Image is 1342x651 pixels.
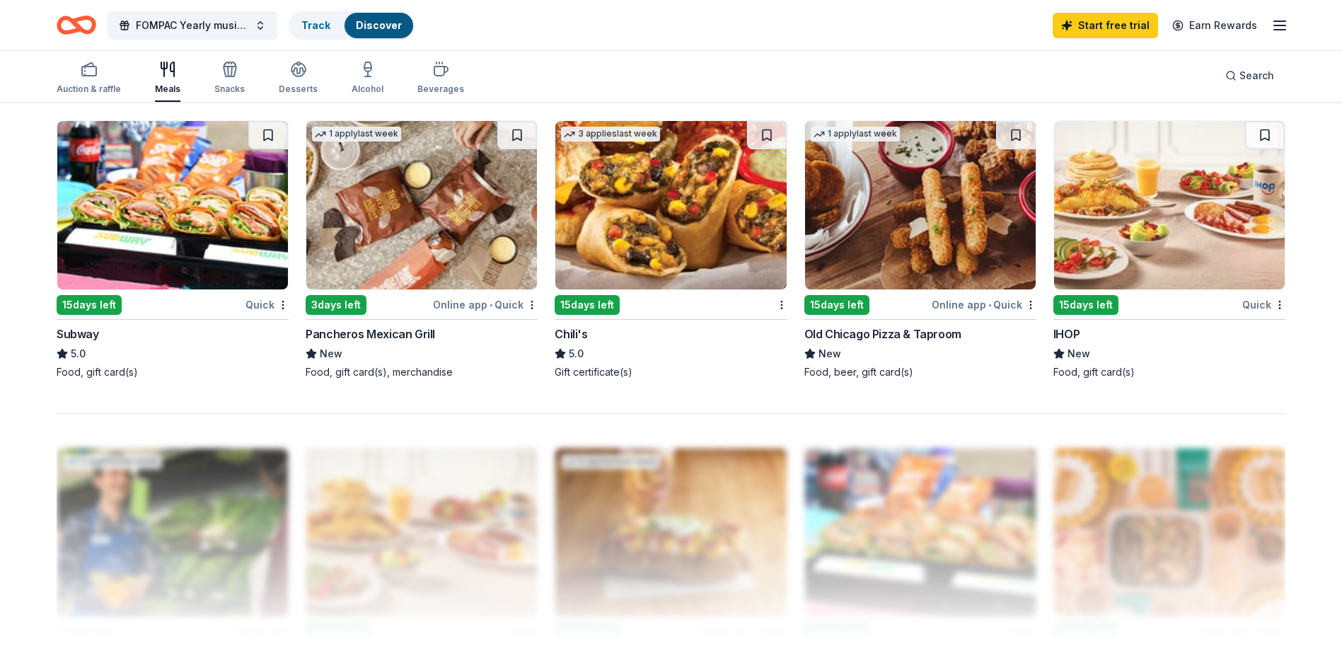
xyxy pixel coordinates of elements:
[804,365,1036,379] div: Food, beer, gift card(s)
[988,299,991,311] span: •
[214,55,245,102] button: Snacks
[57,325,99,342] div: Subway
[71,345,86,362] span: 5.0
[433,296,538,313] div: Online app Quick
[555,295,620,315] div: 15 days left
[306,325,435,342] div: Pancheros Mexican Grill
[490,299,492,311] span: •
[804,325,961,342] div: Old Chicago Pizza & Taproom
[352,83,383,95] div: Alcohol
[57,8,96,42] a: Home
[352,55,383,102] button: Alcohol
[417,55,464,102] button: Beverages
[279,83,318,95] div: Desserts
[932,296,1036,313] div: Online app Quick
[561,127,660,142] div: 3 applies last week
[1054,121,1285,289] img: Image for IHOP
[1053,13,1158,38] a: Start free trial
[1053,365,1285,379] div: Food, gift card(s)
[279,55,318,102] button: Desserts
[306,365,538,379] div: Food, gift card(s), merchandise
[818,345,841,362] span: New
[155,83,180,95] div: Meals
[1068,345,1090,362] span: New
[57,120,289,379] a: Image for Subway15days leftQuickSubway5.0Food, gift card(s)
[417,83,464,95] div: Beverages
[214,83,245,95] div: Snacks
[555,325,587,342] div: Chili's
[356,19,402,31] a: Discover
[804,120,1036,379] a: Image for Old Chicago Pizza & Taproom1 applylast week15days leftOnline app•QuickOld Chicago Pizza...
[306,120,538,379] a: Image for Pancheros Mexican Grill1 applylast week3days leftOnline app•QuickPancheros Mexican Gril...
[301,19,330,31] a: Track
[320,345,342,362] span: New
[312,127,401,142] div: 1 apply last week
[555,120,787,379] a: Image for Chili's3 applieslast week15days leftChili's5.0Gift certificate(s)
[57,365,289,379] div: Food, gift card(s)
[555,121,786,289] img: Image for Chili's
[289,11,415,40] button: TrackDiscover
[811,127,900,142] div: 1 apply last week
[569,345,584,362] span: 5.0
[306,121,537,289] img: Image for Pancheros Mexican Grill
[245,296,289,313] div: Quick
[155,55,180,102] button: Meals
[805,121,1036,289] img: Image for Old Chicago Pizza & Taproom
[1053,295,1118,315] div: 15 days left
[555,365,787,379] div: Gift certificate(s)
[306,295,366,315] div: 3 days left
[804,295,869,315] div: 15 days left
[136,17,249,34] span: FOMPAC Yearly music bingo
[1053,325,1080,342] div: IHOP
[57,55,121,102] button: Auction & raffle
[1214,62,1285,90] button: Search
[1053,120,1285,379] a: Image for IHOP15days leftQuickIHOPNewFood, gift card(s)
[57,295,122,315] div: 15 days left
[57,83,121,95] div: Auction & raffle
[1164,13,1266,38] a: Earn Rewards
[108,11,277,40] button: FOMPAC Yearly music bingo
[57,121,288,289] img: Image for Subway
[1239,67,1274,84] span: Search
[1242,296,1285,313] div: Quick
